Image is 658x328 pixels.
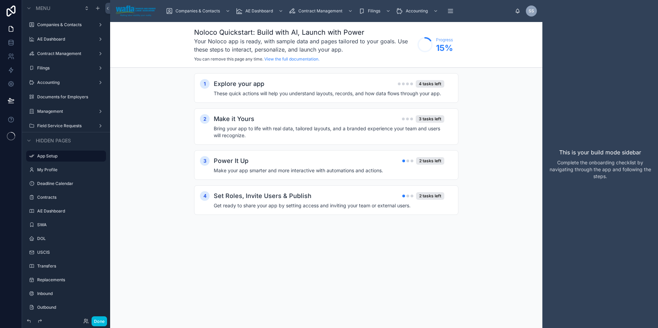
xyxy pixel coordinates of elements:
img: App logo [116,6,156,17]
span: Filings [368,8,380,14]
label: AE Dashboard [37,36,92,42]
a: View the full documentation. [264,56,319,62]
span: 15 % [436,43,453,54]
label: AE Dashboard [37,208,102,214]
label: SWA [37,222,102,228]
span: You can remove this page any time. [194,56,263,62]
label: My Profile [37,167,102,173]
label: DOL [37,236,102,241]
label: Accounting [37,80,92,85]
label: Management [37,109,92,114]
a: Filings [356,5,394,17]
label: Contracts [37,195,102,200]
span: Contract Management [298,8,342,14]
span: Progress [436,37,453,43]
label: Replacements [37,277,102,283]
h1: Noloco Quickstart: Build with AI, Launch with Power [194,28,414,37]
label: USCIS [37,250,102,255]
p: Complete the onboarding checklist by navigating through the app and following the steps. [548,159,652,180]
a: Contract Management [287,5,356,17]
span: AE Dashboard [245,8,273,14]
label: App Setup [37,153,102,159]
label: Outbound [37,305,102,310]
label: Filings [37,65,92,71]
a: Companies & Contacts [164,5,234,17]
span: SS [529,8,534,14]
label: Field Service Requests [37,123,92,129]
span: Menu [36,5,50,12]
span: Accounting [406,8,428,14]
label: Transfers [37,263,102,269]
label: Companies & Contacts [37,22,92,28]
div: scrollable content [161,3,515,19]
p: This is your build mode sidebar [559,148,641,156]
label: Deadline Calendar [37,181,102,186]
label: Contract Management [37,51,92,56]
span: Hidden pages [36,137,71,144]
h3: Your Noloco app is ready, with sample data and pages tailored to your goals. Use these steps to i... [194,37,414,54]
a: Accounting [394,5,442,17]
button: Done [92,316,107,326]
span: Companies & Contacts [176,8,220,14]
label: Inbound [37,291,102,296]
a: AE Dashboard [234,5,287,17]
label: Documents for Employers [37,94,102,100]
